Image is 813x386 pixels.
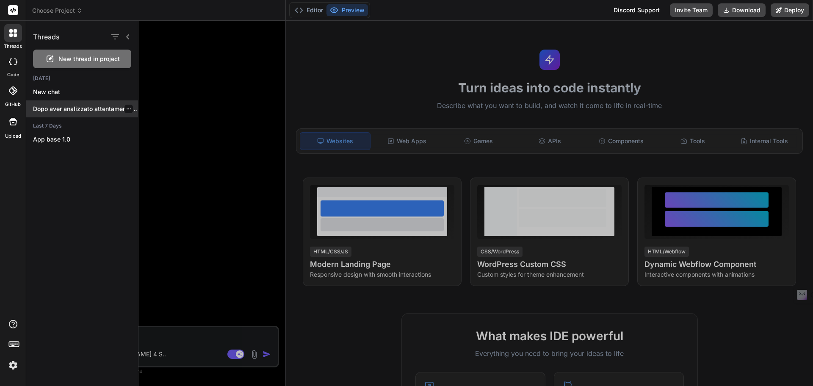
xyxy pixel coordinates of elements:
label: code [7,71,19,78]
div: Discord Support [608,3,665,17]
span: Choose Project [32,6,83,15]
h2: [DATE] [26,75,138,82]
h1: Threads [33,32,60,42]
button: Download [718,3,766,17]
p: New chat [33,88,138,96]
label: Upload [5,133,21,140]
button: Editor [291,4,326,16]
p: App base 1.0 [33,135,138,144]
button: Invite Team [670,3,713,17]
label: threads [4,43,22,50]
button: Deploy [771,3,809,17]
label: GitHub [5,101,21,108]
h2: Last 7 Days [26,122,138,129]
button: Preview [326,4,368,16]
img: settings [6,358,20,372]
span: New thread in project [58,55,120,63]
p: Dopo aver analizzato attentamente la repository originale... [33,105,138,113]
